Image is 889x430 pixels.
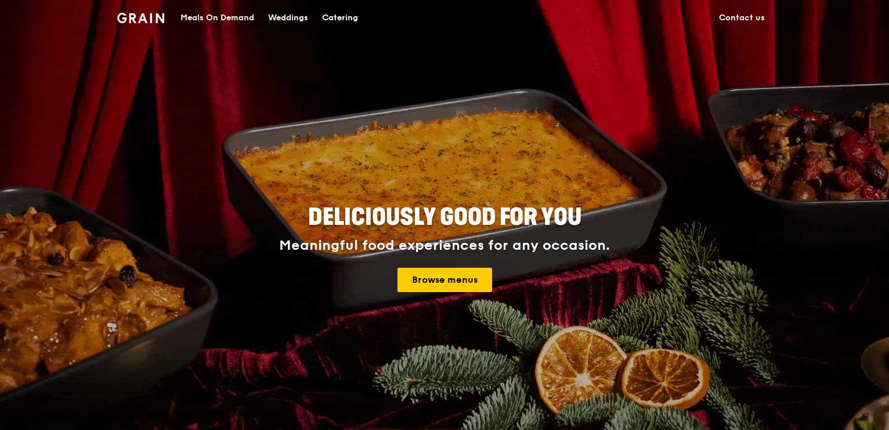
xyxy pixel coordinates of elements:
div: Weddings [268,1,308,35]
div: Meals On Demand [180,1,254,35]
img: Grain [117,13,164,23]
a: Weddings [261,1,315,35]
span: Deliciously good for you [308,203,581,231]
div: Catering [322,1,358,35]
a: Catering [315,1,365,35]
a: Browse menus [397,268,492,292]
div: Meaningful food experiences for any occasion. [236,238,653,254]
a: Contact us [712,1,772,35]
